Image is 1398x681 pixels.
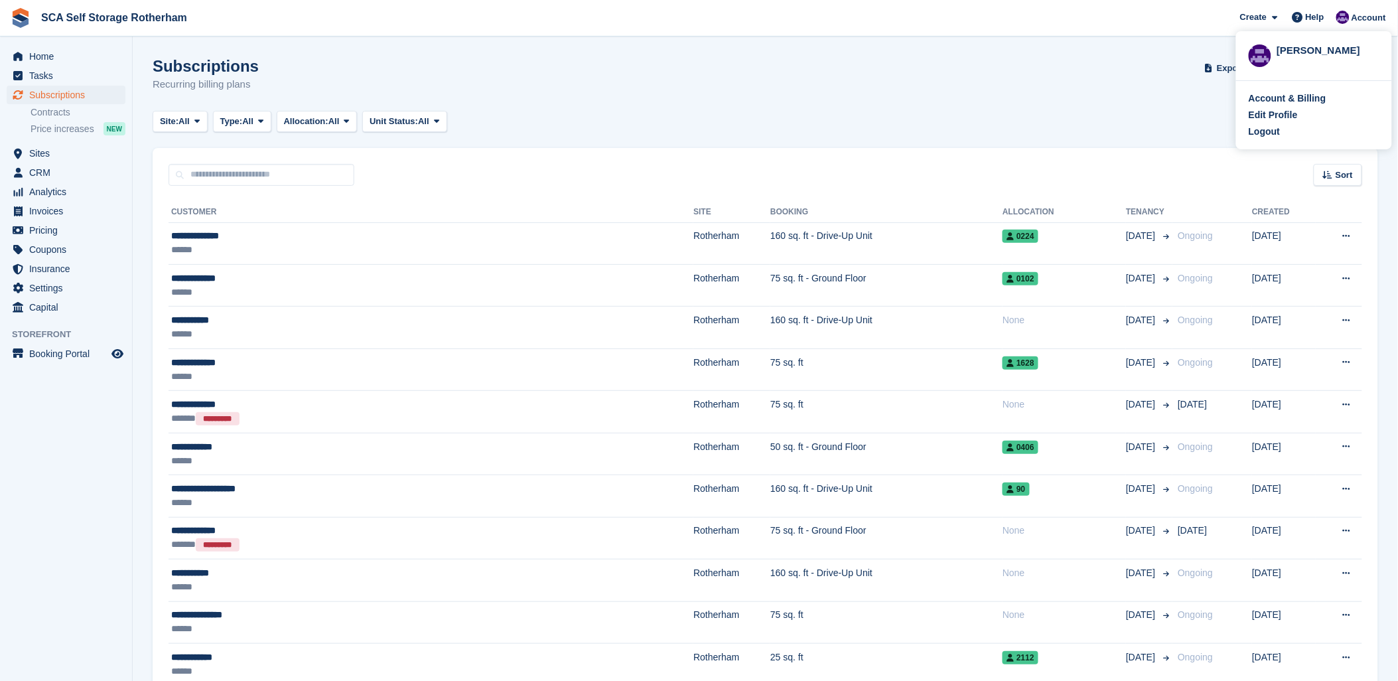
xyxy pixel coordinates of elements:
span: [DATE] [1126,398,1158,412]
span: [DATE] [1126,313,1158,327]
span: 0102 [1003,272,1038,285]
td: Rotherham [693,517,770,560]
td: 75 sq. ft [770,348,1003,390]
img: Kelly Neesham [1249,44,1271,67]
td: 160 sq. ft - Drive-Up Unit [770,475,1003,517]
span: Coupons [29,240,109,259]
a: menu [7,298,125,317]
a: menu [7,66,125,85]
span: [DATE] [1126,566,1158,580]
td: Rotherham [693,475,770,517]
span: Analytics [29,183,109,201]
span: 90 [1003,483,1029,496]
span: All [242,115,253,128]
td: 160 sq. ft - Drive-Up Unit [770,307,1003,348]
td: 75 sq. ft [770,391,1003,433]
div: NEW [104,122,125,135]
span: Ongoing [1178,230,1213,241]
div: None [1003,566,1126,580]
button: Export [1202,57,1260,79]
th: Site [693,202,770,223]
a: Preview store [109,346,125,362]
span: All [178,115,190,128]
span: [DATE] [1126,271,1158,285]
span: [DATE] [1126,356,1158,370]
span: Ongoing [1178,357,1213,368]
th: Created [1252,202,1316,223]
td: [DATE] [1252,517,1316,560]
div: [PERSON_NAME] [1277,43,1379,55]
td: [DATE] [1252,265,1316,307]
span: [DATE] [1126,524,1158,538]
a: menu [7,344,125,363]
th: Booking [770,202,1003,223]
td: [DATE] [1252,475,1316,517]
button: Unit Status: All [362,111,447,133]
td: 75 sq. ft - Ground Floor [770,517,1003,560]
span: Booking Portal [29,344,109,363]
a: Account & Billing [1249,92,1379,106]
span: Invoices [29,202,109,220]
td: [DATE] [1252,307,1316,348]
h1: Subscriptions [153,57,259,75]
th: Tenancy [1126,202,1172,223]
span: Home [29,47,109,66]
span: Ongoing [1178,567,1213,578]
a: menu [7,86,125,104]
span: All [418,115,429,128]
span: Ongoing [1178,441,1213,452]
span: 2112 [1003,651,1038,664]
td: Rotherham [693,601,770,643]
span: Account [1352,11,1386,25]
span: Unit Status: [370,115,418,128]
button: Site: All [153,111,208,133]
span: Insurance [29,260,109,278]
button: Type: All [213,111,271,133]
span: [DATE] [1126,440,1158,454]
a: menu [7,279,125,297]
td: Rotherham [693,560,770,601]
span: CRM [29,163,109,182]
a: SCA Self Storage Rotherham [36,7,192,29]
span: 0224 [1003,230,1038,243]
td: Rotherham [693,307,770,348]
div: Edit Profile [1249,108,1298,122]
span: Subscriptions [29,86,109,104]
th: Allocation [1003,202,1126,223]
a: menu [7,47,125,66]
span: Site: [160,115,178,128]
td: [DATE] [1252,601,1316,643]
td: 50 sq. ft - Ground Floor [770,433,1003,475]
div: None [1003,524,1126,538]
td: Rotherham [693,391,770,433]
td: 160 sq. ft - Drive-Up Unit [770,560,1003,601]
a: menu [7,221,125,240]
span: [DATE] [1178,399,1207,410]
span: Create [1240,11,1267,24]
div: Logout [1249,125,1280,139]
span: Export [1217,62,1244,75]
td: 75 sq. ft - Ground Floor [770,265,1003,307]
span: Price increases [31,123,94,135]
span: [DATE] [1178,525,1207,536]
span: 1628 [1003,356,1038,370]
span: Sort [1336,169,1353,182]
span: Ongoing [1178,609,1213,620]
span: Pricing [29,221,109,240]
th: Customer [169,202,693,223]
td: [DATE] [1252,222,1316,264]
span: 0406 [1003,441,1038,454]
a: menu [7,183,125,201]
a: Edit Profile [1249,108,1379,122]
span: All [328,115,340,128]
div: None [1003,313,1126,327]
span: Help [1306,11,1324,24]
a: Price increases NEW [31,121,125,136]
span: Ongoing [1178,273,1213,283]
td: [DATE] [1252,433,1316,475]
td: 75 sq. ft [770,601,1003,643]
span: Settings [29,279,109,297]
span: Allocation: [284,115,328,128]
td: Rotherham [693,348,770,390]
a: Logout [1249,125,1379,139]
